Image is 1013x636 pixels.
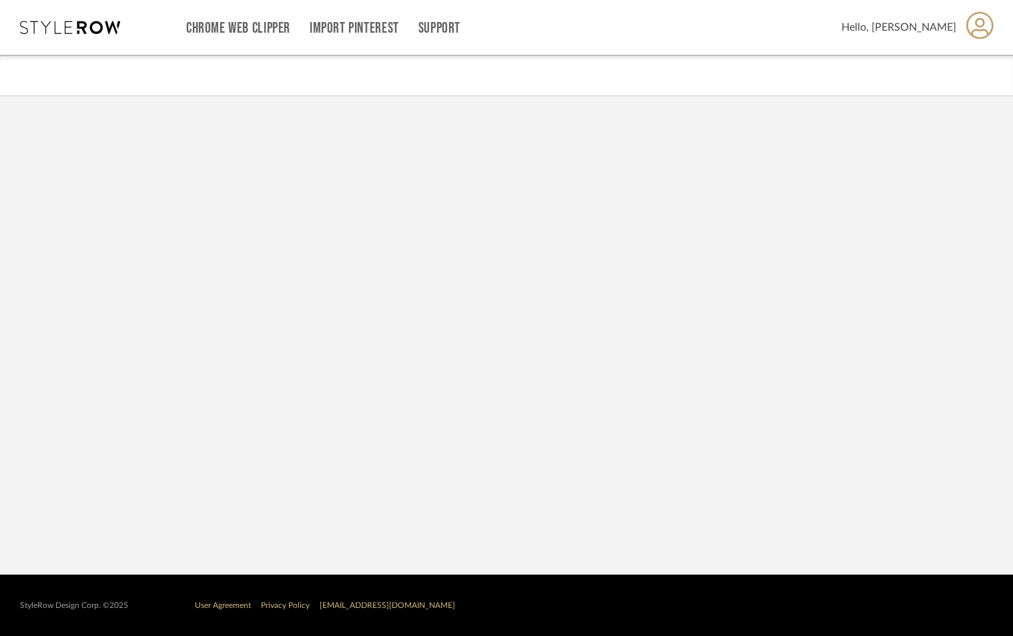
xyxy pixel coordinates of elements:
a: User Agreement [195,601,251,609]
a: Import Pinterest [310,23,399,34]
div: StyleRow Design Corp. ©2025 [20,601,128,611]
a: Privacy Policy [261,601,310,609]
a: Support [418,23,460,34]
span: Hello, [PERSON_NAME] [841,19,956,35]
a: Chrome Web Clipper [186,23,290,34]
a: [EMAIL_ADDRESS][DOMAIN_NAME] [320,601,455,609]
